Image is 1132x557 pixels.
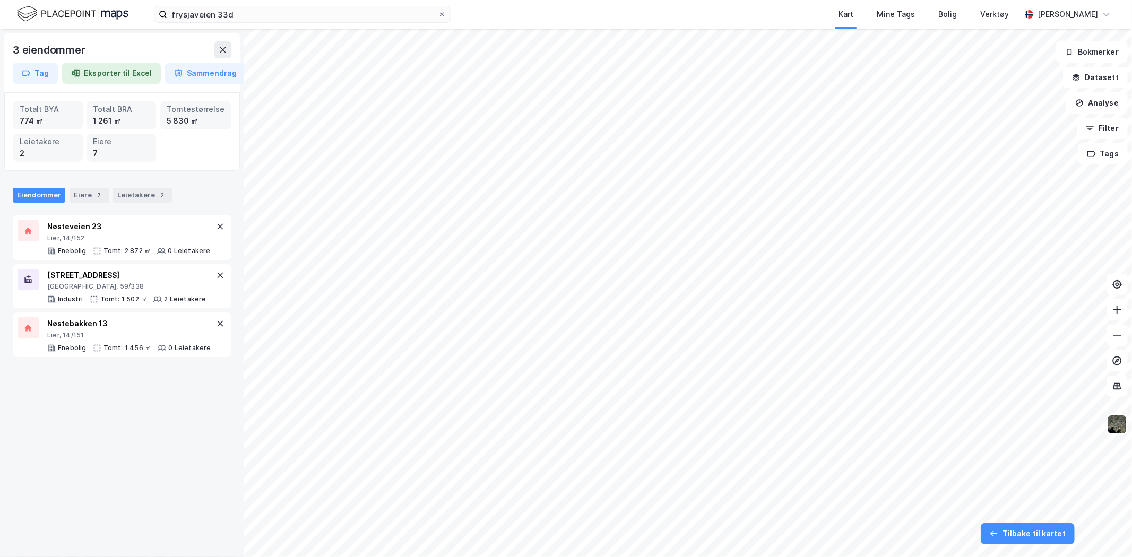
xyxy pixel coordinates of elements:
[47,220,211,233] div: Nøsteveien 23
[103,344,152,352] div: Tomt: 1 456 ㎡
[168,247,210,255] div: 0 Leietakere
[103,247,151,255] div: Tomt: 2 872 ㎡
[47,331,211,340] div: Lier, 14/151
[1079,506,1132,557] div: Kontrollprogram for chat
[47,317,211,330] div: Nøstebakken 13
[20,147,76,159] div: 2
[17,5,128,23] img: logo.f888ab2527a4732fd821a326f86c7f29.svg
[113,188,172,203] div: Leietakere
[167,115,224,127] div: 5 830 ㎡
[47,234,211,242] div: Lier, 14/152
[20,115,76,127] div: 774 ㎡
[1077,118,1128,139] button: Filter
[1056,41,1128,63] button: Bokmerker
[93,147,150,159] div: 7
[165,63,246,84] button: Sammendrag
[1078,143,1128,164] button: Tags
[100,295,148,303] div: Tomt: 1 502 ㎡
[20,103,76,115] div: Totalt BYA
[1079,506,1132,557] iframe: Chat Widget
[168,344,211,352] div: 0 Leietakere
[157,190,168,201] div: 2
[13,63,58,84] button: Tag
[1038,8,1098,21] div: [PERSON_NAME]
[93,103,150,115] div: Totalt BRA
[1066,92,1128,114] button: Analyse
[1063,67,1128,88] button: Datasett
[58,295,83,303] div: Industri
[13,41,88,58] div: 3 eiendommer
[13,188,65,203] div: Eiendommer
[93,115,150,127] div: 1 261 ㎡
[167,6,438,22] input: Søk på adresse, matrikkel, gårdeiere, leietakere eller personer
[47,282,206,291] div: [GEOGRAPHIC_DATA], 59/338
[58,247,87,255] div: Enebolig
[20,136,76,147] div: Leietakere
[70,188,109,203] div: Eiere
[94,190,105,201] div: 7
[58,344,87,352] div: Enebolig
[938,8,957,21] div: Bolig
[839,8,853,21] div: Kart
[1107,414,1127,434] img: 9k=
[980,8,1009,21] div: Verktøy
[62,63,161,84] button: Eksporter til Excel
[93,136,150,147] div: Eiere
[981,523,1075,544] button: Tilbake til kartet
[167,103,224,115] div: Tomtestørrelse
[47,269,206,282] div: [STREET_ADDRESS]
[164,295,206,303] div: 2 Leietakere
[877,8,915,21] div: Mine Tags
